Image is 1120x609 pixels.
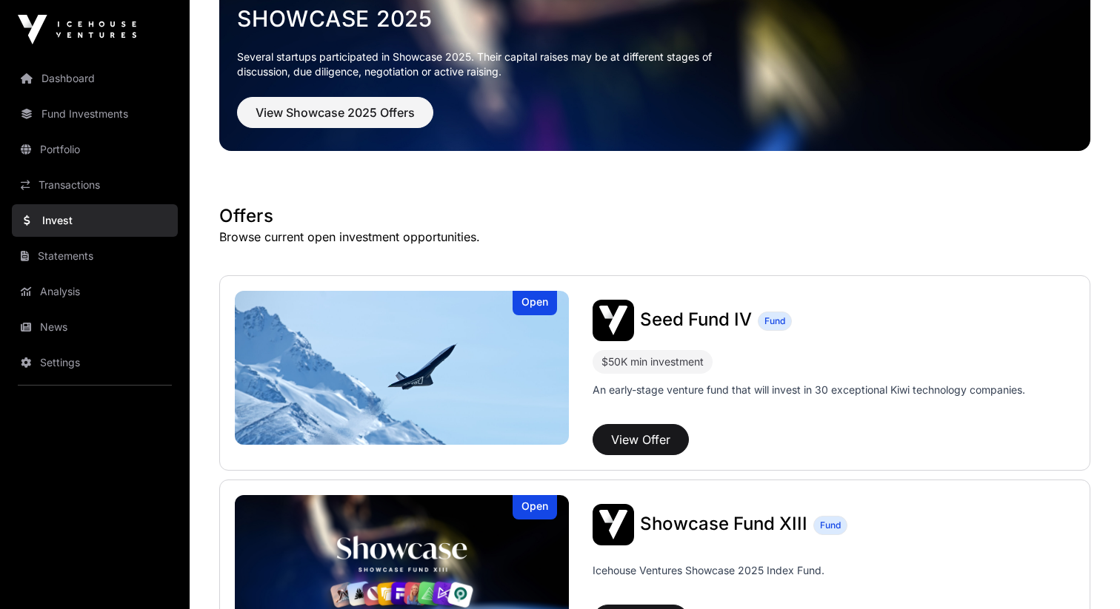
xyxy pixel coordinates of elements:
[235,291,569,445] img: Seed Fund IV
[820,519,841,531] span: Fund
[640,515,807,534] a: Showcase Fund XIII
[640,311,752,330] a: Seed Fund IV
[593,300,634,341] img: Seed Fund IV
[593,504,634,545] img: Showcase Fund XIII
[12,62,178,95] a: Dashboard
[593,563,824,578] p: Icehouse Ventures Showcase 2025 Index Fund.
[593,424,689,455] button: View Offer
[601,353,704,371] div: $50K min investment
[640,309,752,330] span: Seed Fund IV
[237,112,433,127] a: View Showcase 2025 Offers
[764,315,785,327] span: Fund
[219,228,1090,246] p: Browse current open investment opportunities.
[12,346,178,379] a: Settings
[12,240,178,272] a: Statements
[237,5,1073,32] a: Showcase 2025
[640,513,807,534] span: Showcase Fund XIII
[1046,538,1120,609] iframe: Chat Widget
[237,97,433,128] button: View Showcase 2025 Offers
[18,15,136,44] img: Icehouse Ventures Logo
[513,291,557,315] div: Open
[593,350,713,374] div: $50K min investment
[12,169,178,201] a: Transactions
[12,204,178,237] a: Invest
[237,50,735,79] p: Several startups participated in Showcase 2025. Their capital raises may be at different stages o...
[513,495,557,519] div: Open
[256,104,415,121] span: View Showcase 2025 Offers
[12,133,178,166] a: Portfolio
[219,204,1090,228] h1: Offers
[12,275,178,308] a: Analysis
[235,291,569,445] a: Seed Fund IVOpen
[12,98,178,130] a: Fund Investments
[593,383,1025,397] p: An early-stage venture fund that will invest in 30 exceptional Kiwi technology companies.
[12,311,178,343] a: News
